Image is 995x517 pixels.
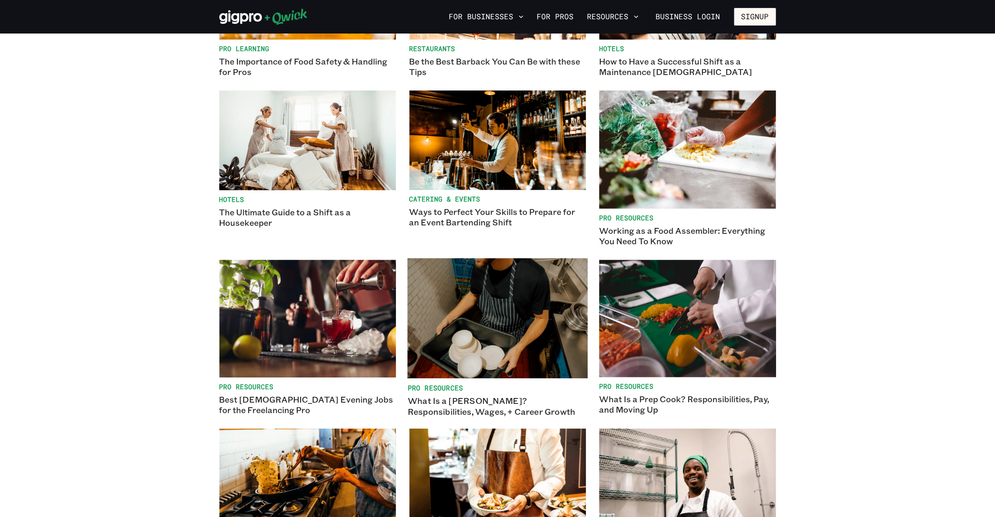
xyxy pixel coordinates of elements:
a: Pro ResourcesWorking as a Food Assembler: Everything You Need To Know [599,90,776,246]
img: Gigpro event bartender making cocktails [409,90,586,190]
span: Pro Resources [599,214,776,222]
span: Hotels [599,44,776,53]
img: What Is a Busser? Responsibilities, Wages, + Career Growth [407,258,587,378]
a: HotelsThe Ultimate Guide to a Shift as a Housekeeper [219,90,396,246]
p: Ways to Perfect Your Skills to Prepare for an Event Bartending Shift [409,207,586,227]
span: Pro Learning [219,44,396,53]
button: Signup [734,8,776,26]
img: What Is a Prep Cook? Responsibilities, Pay, and Moving Up [599,260,776,377]
button: For Businesses [446,10,527,24]
span: Restaurants [409,44,586,53]
a: Pro ResourcesBest [DEMOGRAPHIC_DATA] Evening Jobs for the Freelancing Pro [219,260,396,415]
p: Be the Best Barback You Can Be with these Tips [409,56,586,77]
a: For Pros [534,10,577,24]
img: Working as a Food Assembler: Everything You Need To Know [599,90,776,209]
a: Business Login [649,8,728,26]
span: Pro Resources [599,382,776,390]
span: Pro Resources [407,383,587,392]
span: Pro Resources [219,383,396,391]
a: Catering & EventsWays to Perfect Your Skills to Prepare for an Event Bartending Shift [409,90,586,246]
p: The Ultimate Guide to a Shift as a Housekeeper [219,207,396,228]
img: Best Part-Time Evening Jobs for the Freelancing Pro [219,260,396,377]
p: What Is a [PERSON_NAME]? Responsibilities, Wages, + Career Growth [407,396,587,417]
span: Hotels [219,195,396,204]
a: Pro ResourcesWhat Is a Prep Cook? Responsibilities, Pay, and Moving Up [599,260,776,415]
p: Best [DEMOGRAPHIC_DATA] Evening Jobs for the Freelancing Pro [219,394,396,415]
span: Catering & Events [409,195,586,203]
button: Resources [584,10,642,24]
p: What Is a Prep Cook? Responsibilities, Pay, and Moving Up [599,394,776,415]
p: The Importance of Food Safety & Handling for Pros [219,56,396,77]
p: Working as a Food Assembler: Everything You Need To Know [599,225,776,246]
p: How to Have a Successful Shift as a Maintenance [DEMOGRAPHIC_DATA] [599,56,776,77]
a: Pro ResourcesWhat Is a [PERSON_NAME]? Responsibilities, Wages, + Career Growth [407,258,587,417]
img: Two Gigpro housekeepers making a bed during a hotel shift. [219,90,396,190]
